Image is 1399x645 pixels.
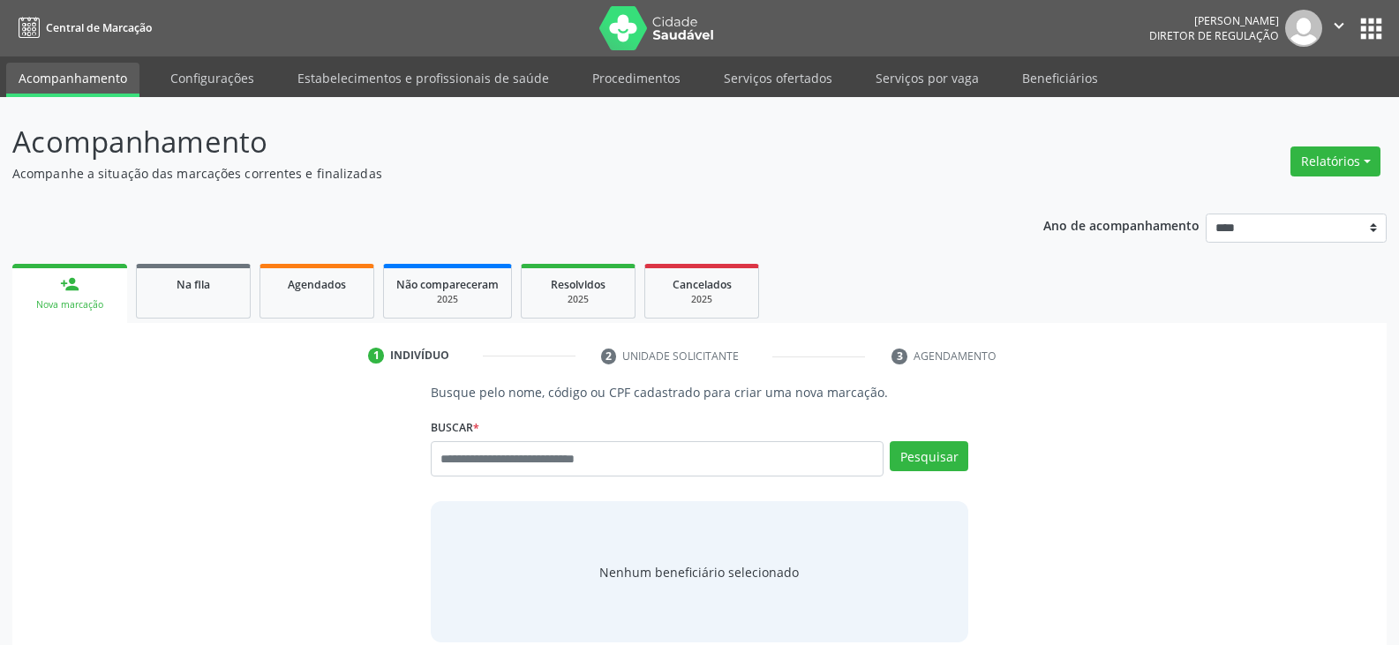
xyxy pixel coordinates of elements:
[580,63,693,94] a: Procedimentos
[1322,10,1356,47] button: 
[1010,63,1110,94] a: Beneficiários
[1149,28,1279,43] span: Diretor de regulação
[431,414,479,441] label: Buscar
[177,277,210,292] span: Na fila
[658,293,746,306] div: 2025
[25,298,115,311] div: Nova marcação
[12,13,152,42] a: Central de Marcação
[1356,13,1387,44] button: apps
[12,120,974,164] p: Acompanhamento
[1043,214,1200,236] p: Ano de acompanhamento
[890,441,968,471] button: Pesquisar
[60,274,79,294] div: person_add
[863,63,991,94] a: Serviços por vaga
[368,348,384,364] div: 1
[396,293,499,306] div: 2025
[285,63,561,94] a: Estabelecimentos e profissionais de saúde
[551,277,605,292] span: Resolvidos
[6,63,139,97] a: Acompanhamento
[599,563,799,581] span: Nenhum beneficiário selecionado
[1290,146,1380,176] button: Relatórios
[288,277,346,292] span: Agendados
[396,277,499,292] span: Não compareceram
[46,20,152,35] span: Central de Marcação
[711,63,845,94] a: Serviços ofertados
[534,293,622,306] div: 2025
[1149,13,1279,28] div: [PERSON_NAME]
[1329,16,1349,35] i: 
[390,348,449,364] div: Indivíduo
[673,277,732,292] span: Cancelados
[431,383,968,401] p: Busque pelo nome, código ou CPF cadastrado para criar uma nova marcação.
[1285,10,1322,47] img: img
[158,63,267,94] a: Configurações
[12,164,974,183] p: Acompanhe a situação das marcações correntes e finalizadas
